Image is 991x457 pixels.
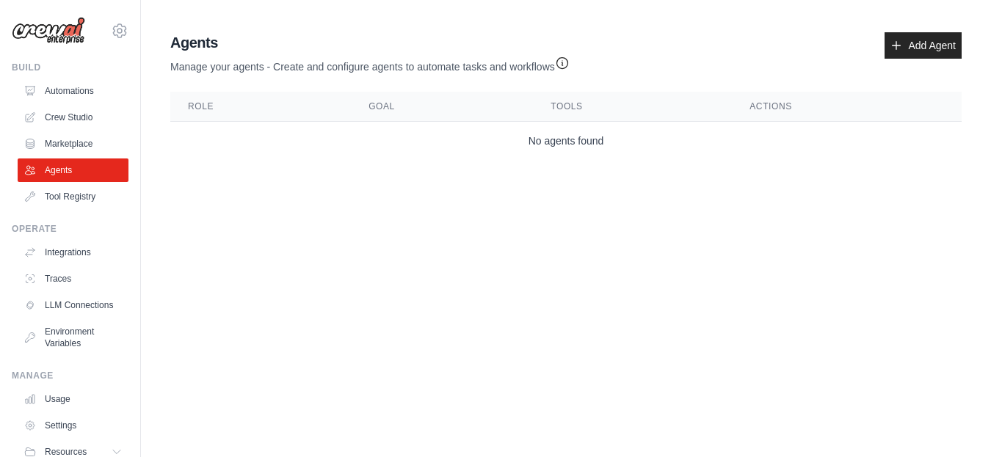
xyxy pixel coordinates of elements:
img: Logo [12,17,85,45]
a: Environment Variables [18,320,128,355]
a: Marketplace [18,132,128,156]
iframe: Chat Widget [918,387,991,457]
a: Tool Registry [18,185,128,208]
div: Operate [12,223,128,235]
th: Actions [732,92,962,122]
a: LLM Connections [18,293,128,317]
a: Automations [18,79,128,103]
a: Usage [18,387,128,411]
a: Integrations [18,241,128,264]
div: Build [12,62,128,73]
div: Manage [12,370,128,381]
a: Agents [18,158,128,182]
th: Goal [351,92,533,122]
a: Crew Studio [18,106,128,129]
th: Role [170,92,351,122]
a: Settings [18,414,128,437]
h2: Agents [170,32,570,53]
a: Add Agent [885,32,962,59]
td: No agents found [170,122,962,161]
p: Manage your agents - Create and configure agents to automate tasks and workflows [170,53,570,74]
th: Tools [533,92,732,122]
a: Traces [18,267,128,290]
